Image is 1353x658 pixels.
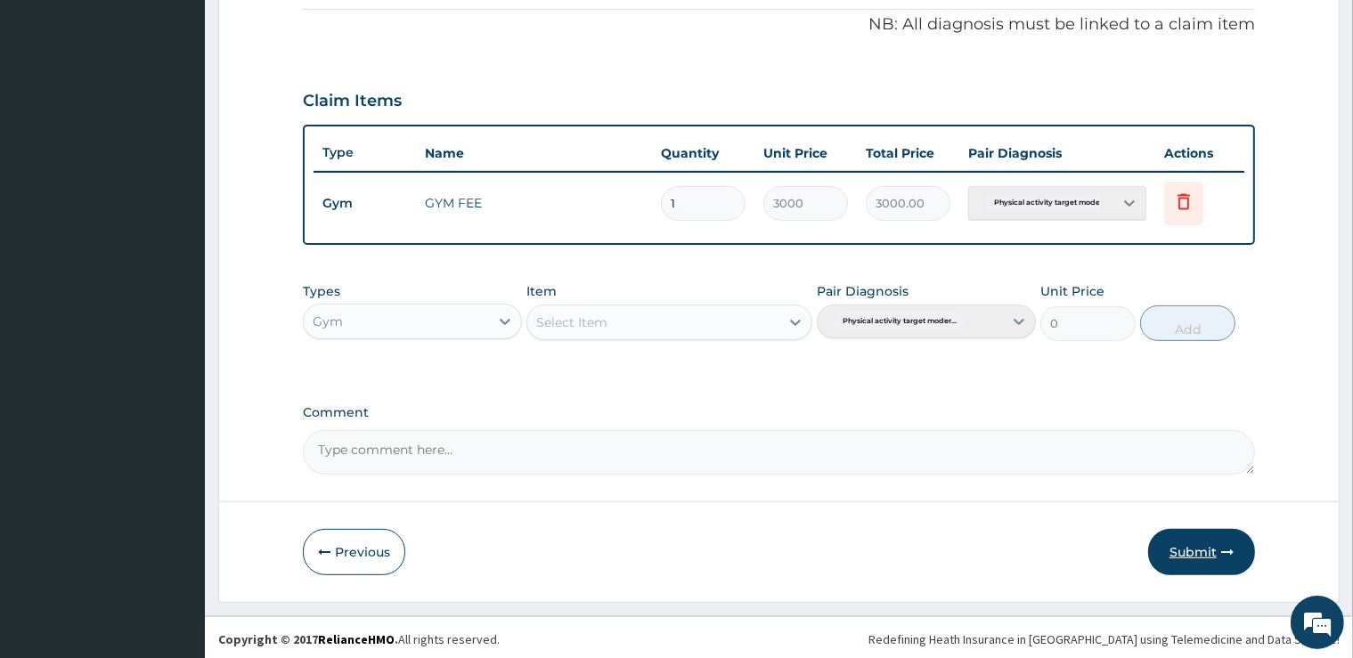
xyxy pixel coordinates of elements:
[314,187,416,220] td: Gym
[817,282,909,300] label: Pair Diagnosis
[416,135,651,171] th: Name
[33,89,72,134] img: d_794563401_company_1708531726252_794563401
[868,630,1340,648] div: Redefining Heath Insurance in [GEOGRAPHIC_DATA] using Telemedicine and Data Science!
[959,135,1155,171] th: Pair Diagnosis
[318,631,395,647] a: RelianceHMO
[93,100,299,123] div: Chat with us now
[292,9,335,52] div: Minimize live chat window
[1148,529,1255,575] button: Submit
[1140,305,1235,341] button: Add
[857,135,959,171] th: Total Price
[313,313,343,330] div: Gym
[303,529,405,575] button: Previous
[303,92,402,111] h3: Claim Items
[1155,135,1244,171] th: Actions
[303,13,1254,37] p: NB: All diagnosis must be linked to a claim item
[536,313,607,331] div: Select Item
[218,631,398,647] strong: Copyright © 2017 .
[416,185,651,221] td: GYM FEE
[652,135,754,171] th: Quantity
[754,135,857,171] th: Unit Price
[303,405,1254,420] label: Comment
[1040,282,1104,300] label: Unit Price
[314,136,416,169] th: Type
[9,455,339,517] textarea: Type your message and hit 'Enter'
[526,282,557,300] label: Item
[303,284,340,299] label: Types
[103,208,246,388] span: We're online!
